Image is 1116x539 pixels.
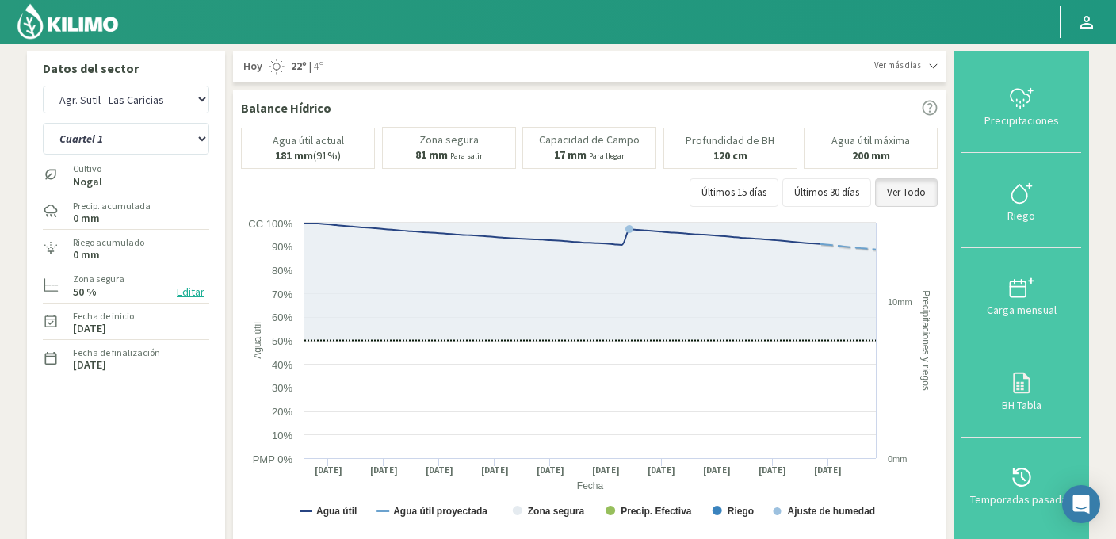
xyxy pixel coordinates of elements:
button: BH Tabla [961,342,1081,437]
button: Ver Todo [875,178,938,207]
p: Agua útil máxima [831,135,910,147]
label: Fecha de finalización [73,346,160,360]
label: Fecha de inicio [73,309,134,323]
p: Zona segura [419,134,479,146]
b: 17 mm [554,147,587,162]
strong: 22º [291,59,307,73]
text: 40% [272,359,292,371]
b: 81 mm [415,147,448,162]
p: Balance Hídrico [241,98,331,117]
b: 200 mm [852,148,890,162]
text: 30% [272,382,292,394]
text: Riego [728,506,754,517]
text: [DATE] [370,464,398,476]
text: 10% [272,430,292,442]
span: Ver más días [874,59,921,72]
text: 80% [272,265,292,277]
button: Últimos 30 días [782,178,871,207]
button: Precipitaciones [961,59,1081,153]
div: Precipitaciones [966,115,1076,126]
div: Open Intercom Messenger [1062,485,1100,523]
span: | [309,59,311,75]
b: 120 cm [713,148,747,162]
p: (91%) [275,150,341,162]
div: Temporadas pasadas [966,494,1076,505]
text: [DATE] [592,464,620,476]
text: [DATE] [759,464,786,476]
p: Profundidad de BH [686,135,774,147]
b: 181 mm [275,148,313,162]
text: [DATE] [814,464,842,476]
text: 90% [272,241,292,253]
text: CC 100% [248,218,292,230]
label: Nogal [73,177,102,187]
label: 0 mm [73,213,100,224]
label: Cultivo [73,162,102,176]
img: Kilimo [16,2,120,40]
p: Datos del sector [43,59,209,78]
button: Editar [172,283,209,301]
text: 10mm [888,297,912,307]
text: Precip. Efectiva [621,506,692,517]
label: 0 mm [73,250,100,260]
p: Capacidad de Campo [539,134,640,146]
button: Riego [961,153,1081,247]
text: [DATE] [648,464,675,476]
text: Ajuste de humedad [788,506,876,517]
button: Últimos 15 días [690,178,778,207]
text: [DATE] [481,464,509,476]
button: Temporadas pasadas [961,438,1081,532]
div: BH Tabla [966,399,1076,411]
p: Agua útil actual [273,135,344,147]
label: [DATE] [73,323,106,334]
div: Carga mensual [966,304,1076,315]
label: Precip. acumulada [73,199,151,213]
text: [DATE] [426,464,453,476]
text: PMP 0% [253,453,293,465]
span: 4º [311,59,323,75]
small: Para salir [450,151,483,161]
text: [DATE] [315,464,342,476]
text: Agua útil [316,506,357,517]
text: 0mm [888,454,907,464]
text: 60% [272,312,292,323]
text: [DATE] [703,464,731,476]
text: Agua útil proyectada [393,506,487,517]
label: 50 % [73,287,97,297]
text: Fecha [577,480,604,491]
text: 20% [272,406,292,418]
text: 50% [272,335,292,347]
button: Carga mensual [961,248,1081,342]
text: Agua útil [252,322,263,359]
label: Zona segura [73,272,124,286]
small: Para llegar [589,151,625,161]
text: 70% [272,289,292,300]
text: Zona segura [528,506,585,517]
label: Riego acumulado [73,235,144,250]
text: [DATE] [537,464,564,476]
span: Hoy [241,59,262,75]
div: Riego [966,210,1076,221]
label: [DATE] [73,360,106,370]
text: Precipitaciones y riegos [920,290,931,391]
